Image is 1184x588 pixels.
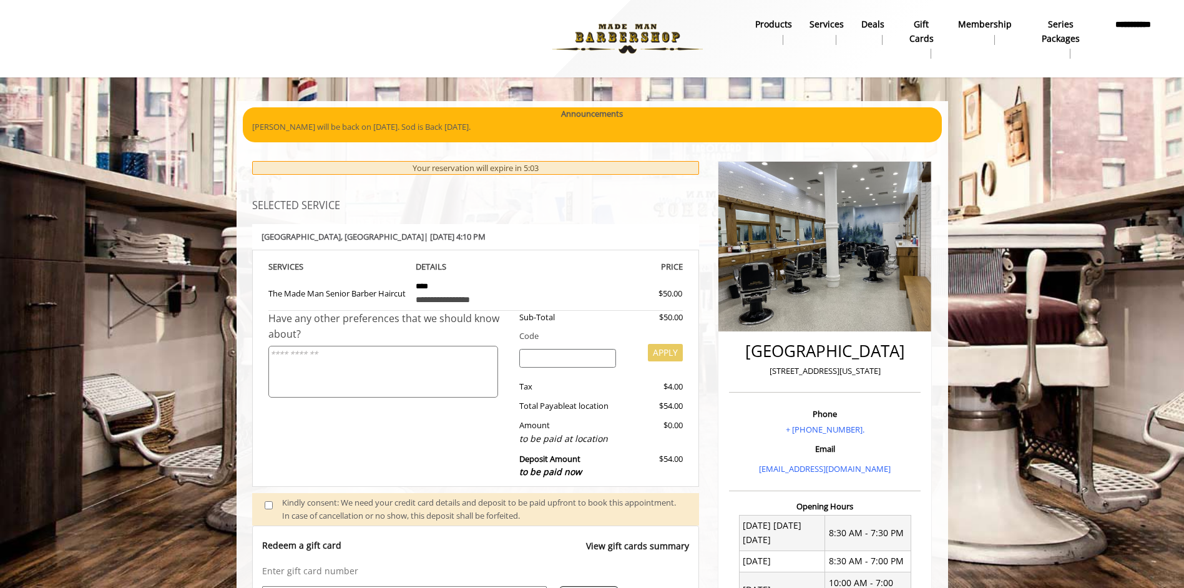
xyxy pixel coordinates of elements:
div: $0.00 [625,419,683,446]
h3: Email [732,444,917,453]
a: + [PHONE_NUMBER]. [786,424,864,435]
div: Amount [510,419,625,446]
div: $50.00 [625,311,683,324]
button: APPLY [648,344,683,361]
h2: [GEOGRAPHIC_DATA] [732,342,917,360]
div: Have any other preferences that we should know about? [268,311,511,343]
a: Productsproducts [746,16,801,48]
label: Address Line 2 [9,77,66,87]
a: ServicesServices [801,16,853,48]
b: Deals [861,17,884,31]
b: [GEOGRAPHIC_DATA] | [DATE] 4:10 PM [262,231,486,242]
div: to be paid at location [519,432,616,446]
p: Enter gift card number [262,565,690,577]
label: Country [9,210,45,220]
div: Sub-Total [510,311,625,324]
a: View gift cards summary [586,539,689,565]
b: gift cards [902,17,941,46]
b: Membership [958,17,1012,31]
a: [EMAIL_ADDRESS][DOMAIN_NAME] [759,463,891,474]
span: at location [569,400,609,411]
a: DealsDeals [853,16,893,48]
p: [PERSON_NAME] will be back on [DATE]. Sod is Back [DATE]. [252,120,932,134]
td: [DATE] [DATE] [DATE] [739,515,825,551]
span: S [299,261,303,272]
td: 8:30 AM - 7:30 PM [825,515,911,551]
td: 8:30 AM - 7:00 PM [825,551,911,572]
h3: Opening Hours [729,502,921,511]
button: Submit [383,254,422,273]
div: $4.00 [625,380,683,393]
h3: Phone [732,409,917,418]
span: , [GEOGRAPHIC_DATA] [341,231,424,242]
label: Zip Code [9,165,47,176]
td: The Made Man Senior Barber Haircut [268,274,407,311]
h3: SELECTED SERVICE [252,200,700,212]
a: Series packagesSeries packages [1020,16,1100,62]
div: Total Payable [510,399,625,413]
th: PRICE [545,260,683,274]
span: to be paid now [519,466,582,478]
label: City [9,121,25,132]
div: Code [510,330,683,343]
b: Billing Address [9,9,67,20]
div: Kindly consent: We need your credit card details and deposit to be paid upfront to book this appo... [282,496,687,522]
a: MembershipMembership [949,16,1020,48]
p: [STREET_ADDRESS][US_STATE] [732,365,917,378]
a: Gift cardsgift cards [893,16,950,62]
div: Tax [510,380,625,393]
div: Your reservation will expire in 5:03 [252,161,700,175]
b: products [755,17,792,31]
td: [DATE] [739,551,825,572]
th: SERVICE [268,260,407,274]
p: Redeem a gift card [262,539,341,552]
th: DETAILS [406,260,545,274]
div: $54.00 [625,399,683,413]
b: Series packages [1029,17,1091,46]
img: Made Man Barbershop logo [542,4,713,73]
label: Address Line 1 [9,32,66,43]
b: Deposit Amount [519,453,582,478]
div: $54.00 [625,453,683,479]
div: $50.00 [614,287,682,300]
b: Announcements [561,107,623,120]
b: Services [810,17,844,31]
